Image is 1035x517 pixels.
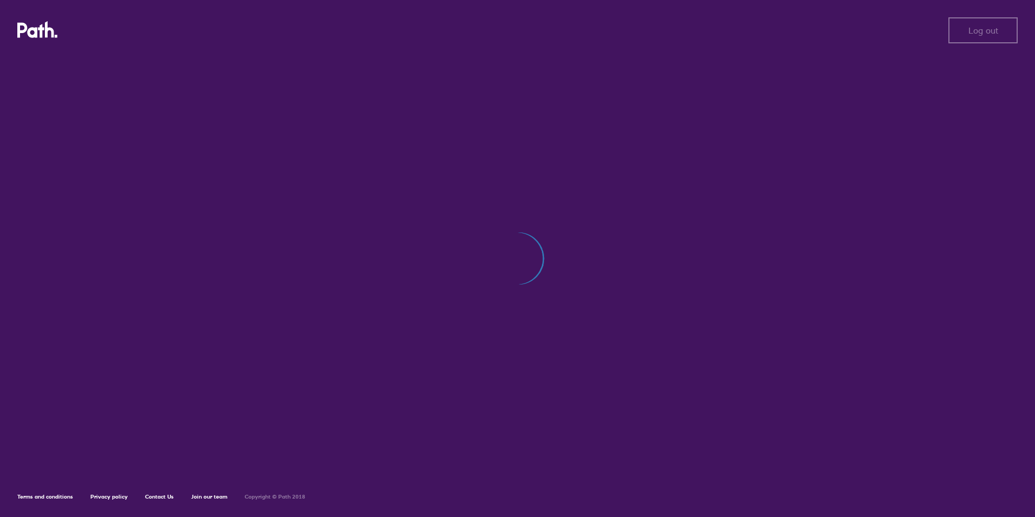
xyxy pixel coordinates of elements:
[948,17,1018,43] button: Log out
[17,493,73,500] a: Terms and conditions
[245,494,305,500] h6: Copyright © Path 2018
[968,25,998,35] span: Log out
[191,493,227,500] a: Join our team
[90,493,128,500] a: Privacy policy
[145,493,174,500] a: Contact Us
